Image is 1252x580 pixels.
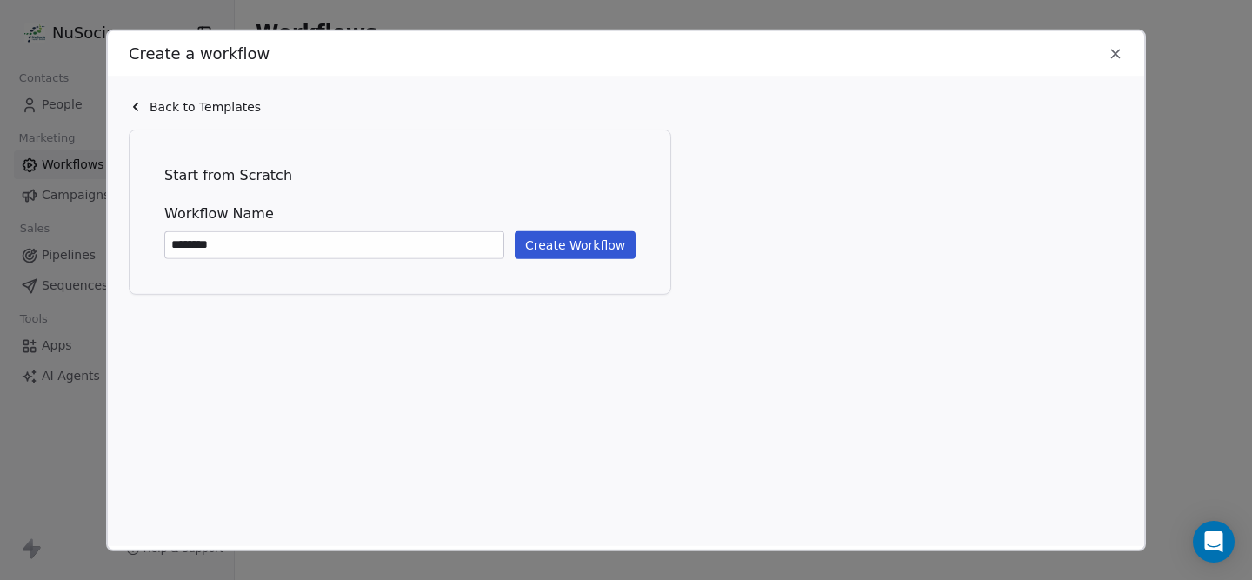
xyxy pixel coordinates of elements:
[1193,521,1235,563] div: Open Intercom Messenger
[164,203,636,223] span: Workflow Name
[129,42,270,64] span: Create a workflow
[150,97,261,115] span: Back to Templates
[515,230,636,258] button: Create Workflow
[164,164,636,185] span: Start from Scratch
